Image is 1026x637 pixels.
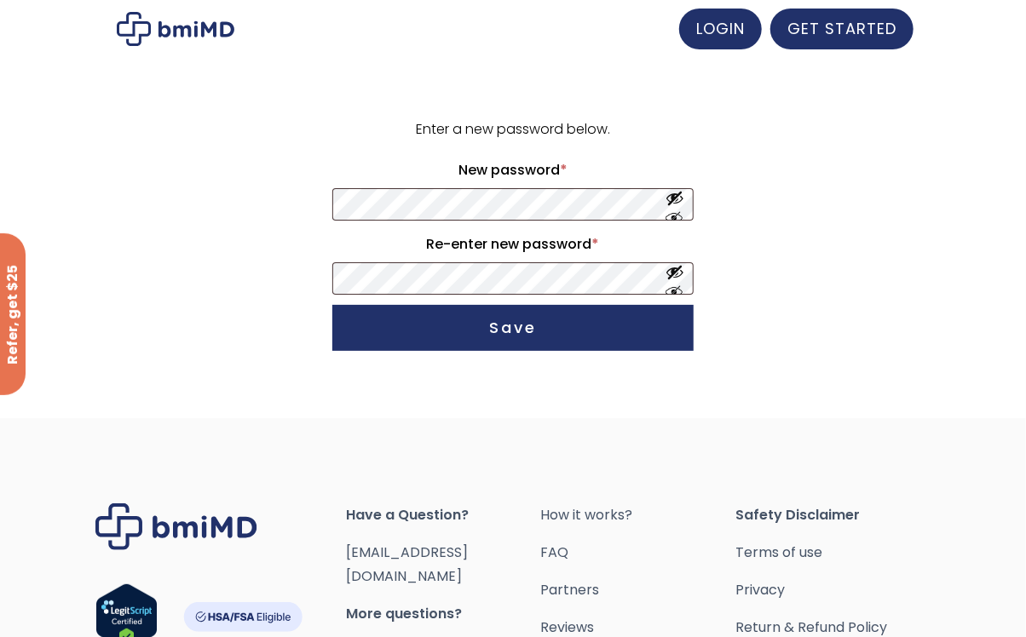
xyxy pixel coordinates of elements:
[332,305,694,351] button: Save
[95,503,257,550] img: Brand Logo
[117,12,234,46] img: My account
[679,9,762,49] a: LOGIN
[541,503,736,527] a: How it works?
[332,157,694,184] label: New password
[332,231,694,258] label: Re-enter new password
[696,18,745,39] span: LOGIN
[735,503,931,527] span: Safety Disclaimer
[787,18,896,39] span: GET STARTED
[735,578,931,602] a: Privacy
[183,602,303,632] img: HSA-FSA
[666,189,684,221] button: Show password
[666,263,684,295] button: Show password
[770,9,914,49] a: GET STARTED
[346,602,541,626] span: More questions?
[541,578,736,602] a: Partners
[346,542,468,586] a: [EMAIL_ADDRESS][DOMAIN_NAME]
[735,541,931,565] a: Terms of use
[541,541,736,565] a: FAQ
[346,503,541,527] span: Have a Question?
[330,118,696,141] p: Enter a new password below.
